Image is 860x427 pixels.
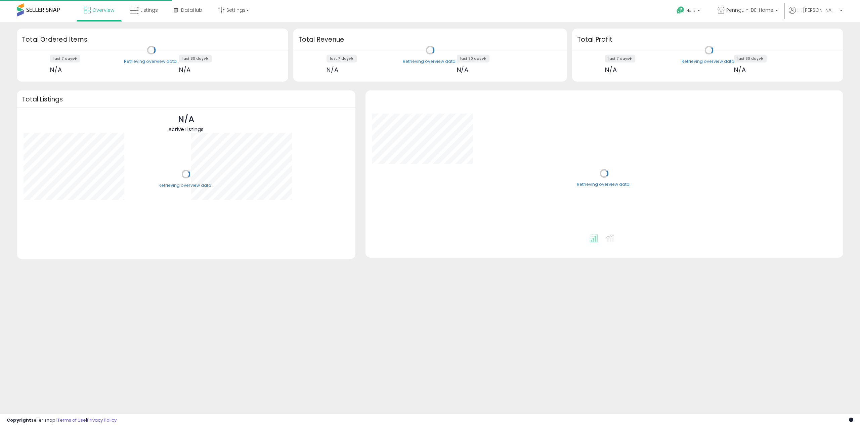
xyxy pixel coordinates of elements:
[403,58,458,65] div: Retrieving overview data..
[726,7,773,13] span: Pennguin-DE-Home
[577,182,632,188] div: Retrieving overview data..
[159,182,213,188] div: Retrieving overview data..
[676,6,685,14] i: Get Help
[686,8,695,13] span: Help
[789,7,843,22] a: Hi [PERSON_NAME]
[140,7,158,13] span: Listings
[798,7,838,13] span: Hi [PERSON_NAME]
[92,7,114,13] span: Overview
[682,58,736,65] div: Retrieving overview data..
[181,7,202,13] span: DataHub
[671,1,707,22] a: Help
[124,58,179,65] div: Retrieving overview data..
